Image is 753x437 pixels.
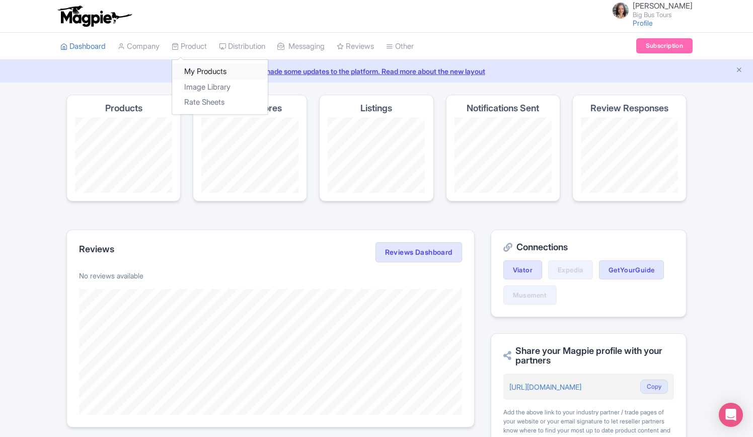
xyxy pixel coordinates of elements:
[172,95,268,110] a: Rate Sheets
[633,12,693,18] small: Big Bus Tours
[219,33,265,60] a: Distribution
[640,380,668,394] button: Copy
[375,242,462,262] a: Reviews Dashboard
[118,33,160,60] a: Company
[105,103,142,113] h4: Products
[360,103,392,113] h4: Listings
[590,103,668,113] h4: Review Responses
[79,244,114,254] h2: Reviews
[172,64,268,80] a: My Products
[735,65,743,77] button: Close announcement
[607,2,693,18] a: [PERSON_NAME] Big Bus Tours
[79,270,462,281] p: No reviews available
[503,346,674,366] h2: Share your Magpie profile with your partners
[548,260,593,279] a: Expedia
[503,242,674,252] h2: Connections
[467,103,539,113] h4: Notifications Sent
[636,38,693,53] a: Subscription
[633,19,653,27] a: Profile
[503,260,542,279] a: Viator
[55,5,133,27] img: logo-ab69f6fb50320c5b225c76a69d11143b.png
[386,33,414,60] a: Other
[60,33,106,60] a: Dashboard
[172,80,268,95] a: Image Library
[337,33,374,60] a: Reviews
[509,383,581,391] a: [URL][DOMAIN_NAME]
[719,403,743,427] div: Open Intercom Messenger
[6,66,747,77] a: We made some updates to the platform. Read more about the new layout
[277,33,325,60] a: Messaging
[633,1,693,11] span: [PERSON_NAME]
[503,285,557,305] a: Musement
[172,33,207,60] a: Product
[599,260,664,279] a: GetYourGuide
[613,3,629,19] img: jfp7o2nd6rbrsspqilhl.jpg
